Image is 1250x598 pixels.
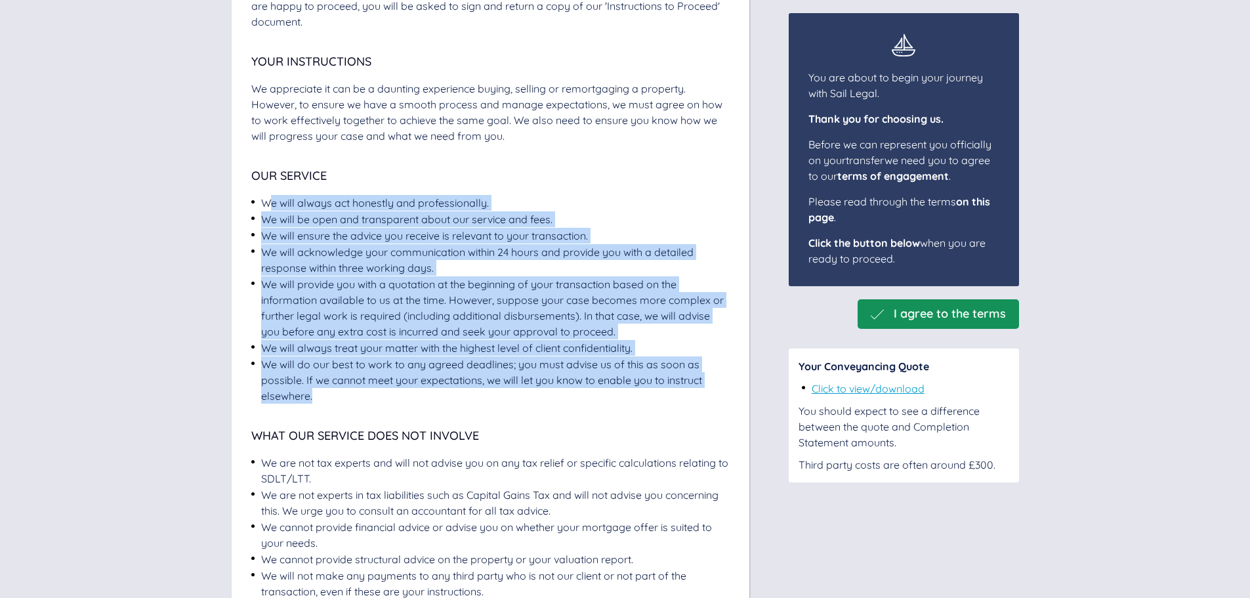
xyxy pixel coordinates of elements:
[251,54,371,69] span: Your Instructions
[799,457,1009,473] div: Third party costs are often around £300.
[261,340,633,356] div: We will always treat your matter with the highest level of client confidentiality.
[261,455,730,486] div: We are not tax experts and will not advise you on any tax relief or specific calculations relatin...
[799,403,1009,450] div: You should expect to see a difference between the quote and Completion Statement amounts.
[837,169,949,182] span: terms of engagement
[808,138,991,182] span: Before we can represent you officially on your transfer we need you to agree to our .
[261,487,730,519] div: We are not experts in tax liabilities such as Capital Gains Tax and will not advise you concernin...
[261,551,633,567] div: We cannot provide structural advice on the property or your valuation report.
[251,168,327,183] span: Our Service
[261,228,588,244] div: We will ensure the advice you receive is relevant to your transaction.
[808,71,983,100] span: You are about to begin your journey with Sail Legal.
[251,428,479,443] span: What our Service does not Involve
[261,519,730,551] div: We cannot provide financial advice or advise you on whether your mortgage offer is suited to your...
[251,81,730,144] div: We appreciate it can be a daunting experience buying, selling or remortgaging a property. However...
[261,195,489,211] div: We will always act honestly and professionally.
[812,382,925,395] a: Click to view/download
[261,211,552,227] div: We will be open and transparent about our service and fees.
[261,244,730,276] div: We will acknowledge your communication within 24 hours and provide you with a detailed response w...
[261,356,730,404] div: We will do our best to work to any agreed deadlines; you must advise us of this as soon as possib...
[808,195,990,224] span: Please read through the terms .
[808,236,986,265] span: when you are ready to proceed.
[894,307,1006,321] span: I agree to the terms
[799,360,929,373] span: Your Conveyancing Quote
[808,112,944,125] span: Thank you for choosing us.
[808,236,920,249] span: Click the button below
[261,276,730,339] div: We will provide you with a quotation at the beginning of your transaction based on the informatio...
